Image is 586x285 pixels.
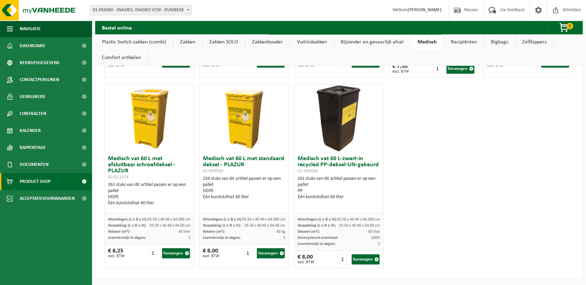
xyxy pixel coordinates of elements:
h3: Medisch vat 60 L-zwart-in recycled PP-deksel-UN-gekeurd [298,156,380,174]
span: 0 [566,23,573,29]
h3: Medisch vat 60 L met afsluitbaar schroefdeksel - PLAZUR [108,156,191,180]
a: Zakken [173,34,202,50]
button: Toevoegen [257,248,285,258]
span: Documenten [20,156,49,173]
div: € 7,50 [392,63,409,74]
span: 33.50 x 40.40 x 64.000 cm [147,217,191,222]
div: 261 stuks van dit artikel passen er op een pallet [108,182,191,206]
div: € 8,25 [108,248,125,258]
span: 5 [283,236,285,240]
input: 1 [149,248,162,258]
input: 1 [433,63,446,74]
span: Gebruikers [20,88,45,105]
a: Vuilnisbakken [290,34,334,50]
span: 60 kg [277,230,285,234]
div: € 8,00 [298,254,314,264]
span: 5 [378,242,380,246]
a: Plastic Switch zakken (combi) [95,34,173,50]
button: Toevoegen [162,248,190,258]
button: Toevoegen [162,57,190,68]
span: 33.50 x 40.40 x 64.000 cm [242,217,285,222]
a: Bigbags [484,34,515,50]
span: Afmetingen (L x B x H): [108,217,147,222]
a: Medisch [411,34,444,50]
div: 261 stuks van dit artikel passen er op een pallet [298,176,380,200]
span: Contracten [20,105,46,122]
h2: Bestel online [95,21,139,34]
button: Toevoegen [541,57,569,68]
span: Product Shop [20,173,51,190]
span: Dashboard [20,37,45,54]
span: 60 liter [368,230,380,234]
a: Zelfkippers [515,34,553,50]
button: Toevoegen [352,254,379,264]
span: Levertermijn in dagen: [203,236,241,240]
div: HDPE [108,194,191,200]
span: excl. BTW [392,70,409,74]
img: 02-011374 [115,84,183,152]
span: Rapportage [20,139,46,156]
span: Verpakking (L x B x H): [298,224,336,228]
div: Één kunststofvat 60 liter [203,194,285,200]
iframe: chat widget [3,270,113,285]
a: Bijzonder en gevaarlijk afval [334,34,410,50]
div: HDPE [203,188,285,194]
span: 01-055060 - INAGRO, INAGRO VZW - RUMBEKE [90,5,192,15]
span: Verpakking (L x B x H): [108,224,146,228]
span: Kalender [20,122,41,139]
span: Afmetingen (L x B x H): [203,217,242,222]
span: Volume (m³): [298,230,320,234]
input: 1 [244,248,256,258]
button: Toevoegen [352,57,379,68]
button: Toevoegen [257,57,285,68]
span: Verpakking (L x B x H): [203,224,241,228]
span: 01-055060 - INAGRO, INAGRO VZW - RUMBEKE [90,5,192,15]
span: 01-000986 [298,169,318,174]
span: Volume (m³): [203,230,225,234]
span: excl. BTW [298,260,314,264]
span: Contactpersonen [20,71,59,88]
a: Zakkenhouder [245,34,290,50]
div: PP [298,188,380,194]
span: 33.50 x 40.40 x 64.00 cm [339,224,380,228]
a: Comfort artikelen [95,50,148,65]
div: 234 stuks van dit artikel passen er op een pallet [203,176,285,200]
button: Toevoegen [446,63,474,74]
span: 100% [371,236,380,240]
a: Recipiënten [444,34,484,50]
div: Één kunststofvat 60 liter [108,200,191,206]
span: Levertermijn in dagen: [298,242,335,246]
strong: [PERSON_NAME] [408,7,442,13]
span: 01-999936 [203,169,223,174]
span: Levertermijn in dagen: [108,236,146,240]
span: Afmetingen (L x B x H): [298,217,337,222]
span: Navigatie [20,20,41,37]
span: 33.50 x 40.40 x 64.00 cm [149,224,191,228]
span: Bedrijfsgegevens [20,54,59,71]
a: Zakken SOLO [202,34,245,50]
span: 02-011374 [108,175,128,180]
span: 60 liter [179,230,191,234]
span: excl. BTW [108,254,125,258]
div: € 8,00 [203,248,219,258]
span: Volume (m³): [108,230,130,234]
button: 0 [548,21,582,34]
span: Gerecycleerd materiaal: [298,236,338,240]
h3: Medisch vat 60 L met standaard deksel - PLAZUR [203,156,285,174]
span: excl. BTW [203,254,219,258]
div: Één kunststofvat 60 liter [298,194,380,200]
span: 33.50 x 40.40 x 64.000 cm [337,217,380,222]
input: 1 [339,254,351,264]
span: 5 [189,236,191,240]
img: 01-000986 [305,84,373,152]
img: 01-999936 [210,84,278,152]
span: Acceptatievoorwaarden [20,190,75,207]
span: 33.50 x 40.40 x 64.00 cm [244,224,285,228]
